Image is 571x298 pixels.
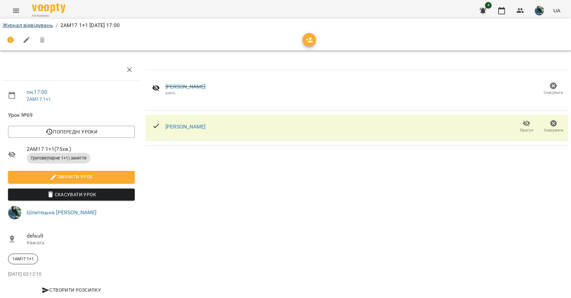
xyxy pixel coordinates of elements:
span: Попередні уроки [13,128,129,136]
img: 279930827415d9cea2993728a837c773.jpg [8,206,21,219]
p: Кімната [27,240,135,246]
img: 279930827415d9cea2993728a837c773.jpg [535,6,544,15]
button: Попередні уроки [8,126,135,138]
span: Скасувати [544,90,563,95]
span: For Business [32,14,65,18]
div: 1АМ17 1+1 [8,254,38,264]
button: Скасувати [540,117,567,136]
li: / [56,21,58,29]
span: Скасувати [544,127,563,133]
a: 2АМ17 1+1 [27,96,51,102]
img: Voopty Logo [32,3,65,13]
a: Шпитецька [PERSON_NAME] [27,209,96,216]
span: 1АМ17 1+1 [8,256,38,262]
button: Прогул [513,117,540,136]
span: Групове(парне 1+1) заняття [27,155,90,161]
a: [PERSON_NAME] [165,123,206,130]
a: Журнал відвідувань [3,22,53,28]
span: Прогул [520,127,533,133]
button: UA [551,4,563,17]
span: Урок №69 [8,111,135,119]
button: Menu [8,3,24,19]
p: 2АМ17 1+1 [DATE] 17:00 [60,21,120,29]
span: Змінити урок [13,173,129,181]
a: [PERSON_NAME] [165,83,206,90]
button: Скасувати Урок [8,189,135,201]
span: 2АМ17 1+1 ( 75 хв. ) [27,145,135,153]
span: default [27,232,135,240]
div: робота [165,91,206,95]
span: 4 [485,2,492,9]
p: [DATE] 03:12:10 [8,271,135,278]
span: Скасувати Урок [13,191,129,199]
span: Створити розсилку [11,286,132,294]
button: Створити розсилку [8,284,135,296]
button: Змінити урок [8,171,135,183]
a: пн , 17:00 [27,89,47,95]
span: UA [553,7,560,14]
button: Скасувати [540,79,567,98]
nav: breadcrumb [3,21,568,29]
